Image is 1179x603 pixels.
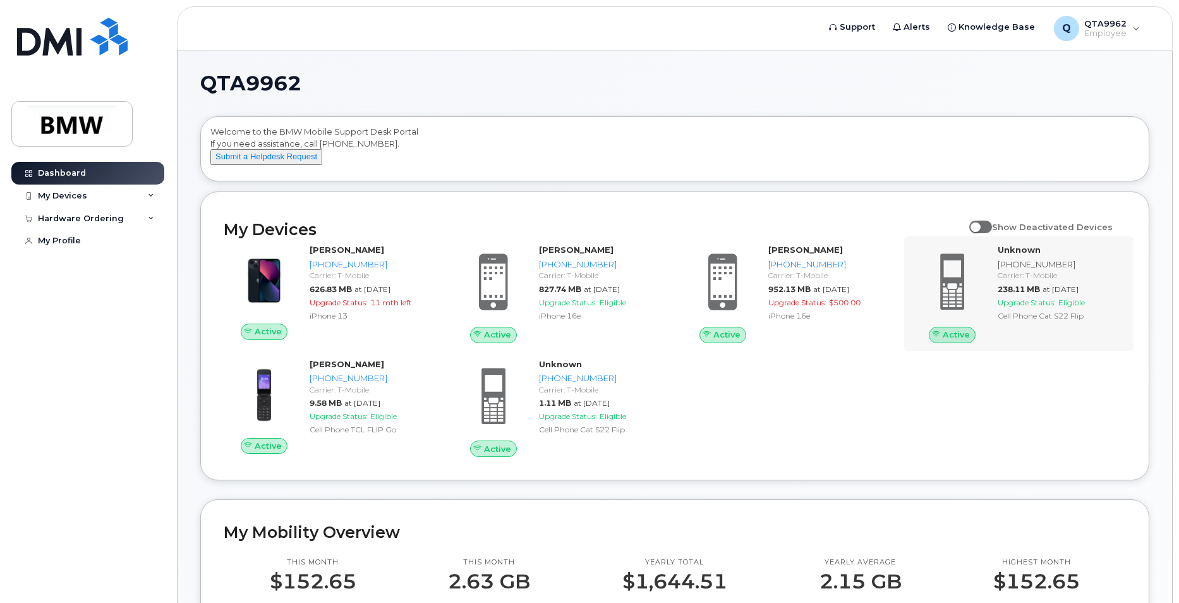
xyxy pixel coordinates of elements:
[539,310,662,321] div: iPhone 16e
[484,443,511,455] span: Active
[310,245,384,255] strong: [PERSON_NAME]
[1043,284,1079,294] span: at [DATE]
[539,372,662,384] div: [PHONE_NUMBER]
[255,440,282,452] span: Active
[224,220,963,239] h2: My Devices
[1124,548,1170,594] iframe: Messenger Launcher
[998,270,1121,281] div: Carrier: T-Mobile
[539,298,597,307] span: Upgrade Status:
[370,411,397,421] span: Eligible
[370,298,412,307] span: 11 mth left
[912,244,1126,343] a: ActiveUnknown[PHONE_NUMBER]Carrier: T-Mobile238.11 MBat [DATE]Upgrade Status:EligibleCell Phone C...
[539,398,571,408] span: 1.11 MB
[539,245,614,255] strong: [PERSON_NAME]
[829,298,861,307] span: $500.00
[998,259,1121,271] div: [PHONE_NUMBER]
[310,359,384,369] strong: [PERSON_NAME]
[993,557,1080,568] p: Highest month
[998,310,1121,321] div: Cell Phone Cat S22 Flip
[210,126,1139,176] div: Welcome to the BMW Mobile Support Desk Portal If you need assistance, call [PHONE_NUMBER].
[600,298,626,307] span: Eligible
[344,398,380,408] span: at [DATE]
[310,398,342,408] span: 9.58 MB
[539,411,597,421] span: Upgrade Status:
[255,326,282,338] span: Active
[819,570,902,593] p: 2.15 GB
[998,284,1040,294] span: 238.11 MB
[210,151,322,161] a: Submit a Helpdesk Request
[539,359,582,369] strong: Unknown
[813,284,849,294] span: at [DATE]
[310,298,368,307] span: Upgrade Status:
[600,411,626,421] span: Eligible
[200,74,301,93] span: QTA9962
[310,411,368,421] span: Upgrade Status:
[310,424,433,435] div: Cell Phone TCL FLIP Go
[310,259,433,271] div: [PHONE_NUMBER]
[539,259,662,271] div: [PHONE_NUMBER]
[539,424,662,435] div: Cell Phone Cat S22 Flip
[1058,298,1085,307] span: Eligible
[584,284,620,294] span: at [DATE]
[310,384,433,395] div: Carrier: T-Mobile
[310,284,352,294] span: 626.83 MB
[713,329,741,341] span: Active
[998,245,1041,255] strong: Unknown
[270,557,356,568] p: This month
[998,298,1056,307] span: Upgrade Status:
[969,215,979,225] input: Show Deactivated Devices
[768,310,892,321] div: iPhone 16e
[768,245,843,255] strong: [PERSON_NAME]
[539,384,662,395] div: Carrier: T-Mobile
[270,570,356,593] p: $152.65
[448,570,530,593] p: 2.63 GB
[224,244,438,340] a: Active[PERSON_NAME][PHONE_NUMBER]Carrier: T-Mobile626.83 MBat [DATE]Upgrade Status:11 mth leftiPh...
[768,270,892,281] div: Carrier: T-Mobile
[992,222,1113,232] span: Show Deactivated Devices
[622,557,727,568] p: Yearly total
[310,372,433,384] div: [PHONE_NUMBER]
[224,358,438,454] a: Active[PERSON_NAME][PHONE_NUMBER]Carrier: T-Mobile9.58 MBat [DATE]Upgrade Status:EligibleCell Pho...
[943,329,970,341] span: Active
[484,329,511,341] span: Active
[354,284,390,294] span: at [DATE]
[574,398,610,408] span: at [DATE]
[539,270,662,281] div: Carrier: T-Mobile
[539,284,581,294] span: 827.74 MB
[310,270,433,281] div: Carrier: T-Mobile
[622,570,727,593] p: $1,644.51
[224,523,1126,542] h2: My Mobility Overview
[682,244,897,343] a: Active[PERSON_NAME][PHONE_NUMBER]Carrier: T-Mobile952.13 MBat [DATE]Upgrade Status:$500.00iPhone 16e
[210,149,322,165] button: Submit a Helpdesk Request
[768,284,811,294] span: 952.13 MB
[453,244,667,343] a: Active[PERSON_NAME][PHONE_NUMBER]Carrier: T-Mobile827.74 MBat [DATE]Upgrade Status:EligibleiPhone...
[448,557,530,568] p: This month
[819,557,902,568] p: Yearly average
[234,250,294,311] img: image20231002-3703462-1ig824h.jpeg
[310,310,433,321] div: iPhone 13
[453,358,667,457] a: ActiveUnknown[PHONE_NUMBER]Carrier: T-Mobile1.11 MBat [DATE]Upgrade Status:EligibleCell Phone Cat...
[768,259,892,271] div: [PHONE_NUMBER]
[993,570,1080,593] p: $152.65
[768,298,826,307] span: Upgrade Status:
[234,365,294,425] img: TCL-FLIP-Go-Midnight-Blue-frontimage.png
